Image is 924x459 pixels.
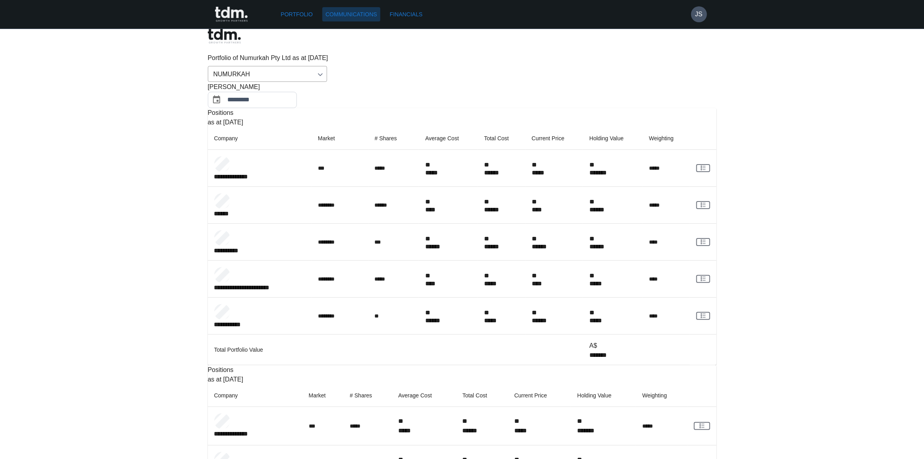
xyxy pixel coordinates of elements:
[208,384,302,407] th: Company
[208,127,312,150] th: Company
[696,238,710,246] a: View Client Communications
[387,7,426,22] a: Financials
[209,92,225,108] button: Choose date, selected date is Jul 31, 2025
[312,127,368,150] th: Market
[695,10,703,19] h6: JS
[322,7,380,22] a: Communications
[696,275,710,283] a: View Client Communications
[701,203,705,207] g: rgba(16, 24, 40, 0.6
[478,127,525,150] th: Total Cost
[208,82,260,92] span: [PERSON_NAME]
[508,384,571,407] th: Current Price
[696,312,710,320] a: View Client Communications
[696,201,710,209] a: View Client Communications
[208,375,717,384] p: as at [DATE]
[636,384,688,407] th: Weighting
[456,384,508,407] th: Total Cost
[694,422,710,430] a: View Client Communications
[701,240,705,244] g: rgba(16, 24, 40, 0.6
[583,127,643,150] th: Holding Value
[571,384,636,407] th: Holding Value
[208,118,717,127] p: as at [DATE]
[700,424,704,428] g: rgba(16, 24, 40, 0.6
[208,53,717,63] p: Portfolio of Numurkah Pty Ltd as at [DATE]
[208,66,327,82] div: NUMURKAH
[208,108,717,118] p: Positions
[701,166,705,170] g: rgba(16, 24, 40, 0.6
[643,127,690,150] th: Weighting
[589,341,636,351] p: A$
[419,127,478,150] th: Average Cost
[208,334,583,365] td: Total Portfolio Value
[302,384,344,407] th: Market
[525,127,583,150] th: Current Price
[208,365,717,375] p: Positions
[392,384,456,407] th: Average Cost
[701,314,705,318] g: rgba(16, 24, 40, 0.6
[691,6,707,22] button: JS
[278,7,316,22] a: Portfolio
[701,277,705,281] g: rgba(16, 24, 40, 0.6
[343,384,392,407] th: # Shares
[368,127,419,150] th: # Shares
[696,164,710,172] a: View Client Communications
